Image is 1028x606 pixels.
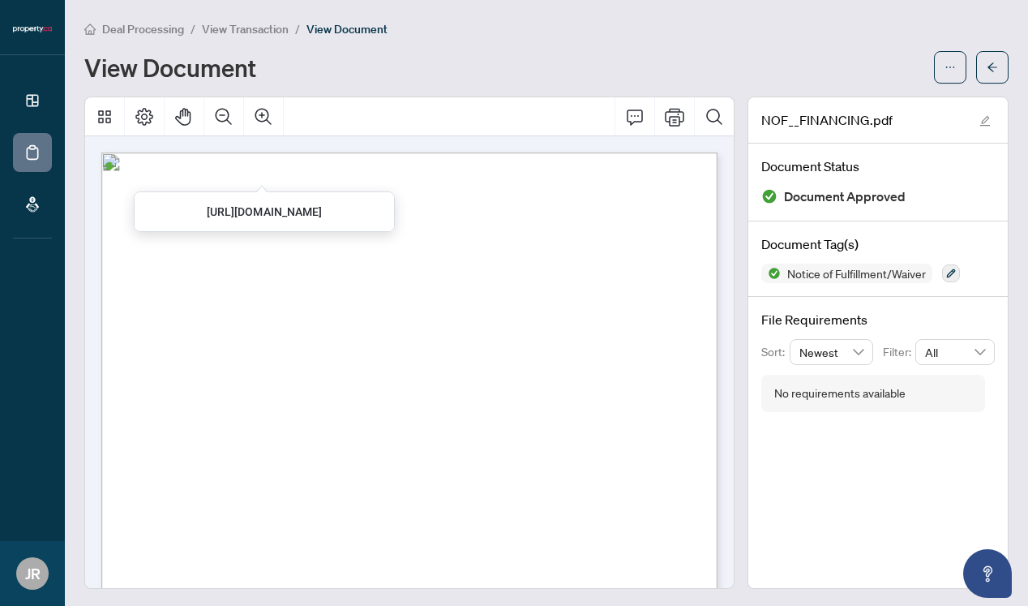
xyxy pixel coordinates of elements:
span: Newest [799,340,864,364]
h4: Document Status [761,157,995,176]
p: Filter: [883,343,915,361]
span: View Transaction [202,22,289,37]
span: Deal Processing [102,22,184,37]
span: arrow-left [987,62,998,73]
span: NOF__FINANCING.pdf [761,110,893,130]
img: logo [13,24,52,34]
li: / [191,19,195,38]
h4: File Requirements [761,310,995,329]
span: Notice of Fulfillment/Waiver [781,268,932,279]
span: View Document [306,22,388,37]
img: Status Icon [761,264,781,283]
span: All [925,340,985,364]
button: Open asap [963,549,1012,598]
img: Document Status [761,188,777,204]
p: Sort: [761,343,790,361]
span: ellipsis [944,62,956,73]
h4: Document Tag(s) [761,234,995,254]
span: edit [979,115,991,127]
span: Document Approved [784,186,906,208]
span: home [84,24,96,35]
h1: View Document [84,54,256,80]
div: No requirements available [774,385,906,402]
span: JR [25,562,41,585]
li: / [295,19,300,38]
